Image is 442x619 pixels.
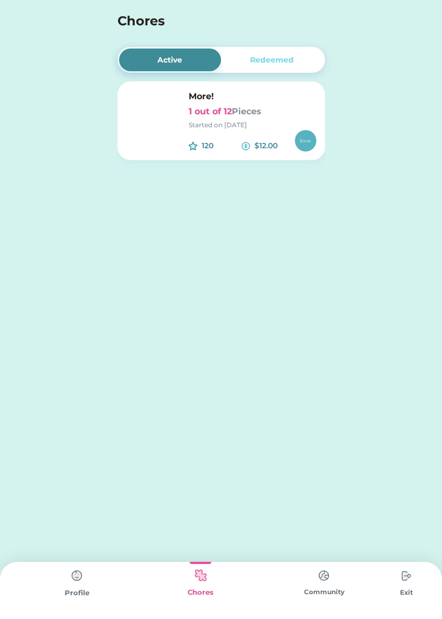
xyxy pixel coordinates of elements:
img: money-cash-dollar-coin--accounting-billing-payment-cash-coin-currency-money-finance.svg [241,142,250,150]
font: Pieces [232,106,261,116]
img: yH5BAEAAAAALAAAAAABAAEAAAIBRAA7 [126,90,180,144]
div: Community [263,587,386,597]
h4: Chores [118,11,296,31]
img: interface-favorite-star--reward-rating-rate-social-star-media-favorite-like-stars.svg [189,142,197,150]
div: Chores [139,587,262,598]
img: type%3Dchores%2C%20state%3Ddefault.svg [66,565,88,587]
h6: 1 out of 12 [189,105,316,118]
h6: More! [189,90,316,103]
div: Exit [386,588,427,597]
div: Redeemed [250,54,294,66]
div: Started on [DATE] [189,120,316,130]
div: Profile [15,588,139,599]
div: Active [157,54,182,66]
div: 120 [202,140,242,152]
img: type%3Dkids%2C%20state%3Dselected.svg [190,565,211,586]
img: type%3Dchores%2C%20state%3Ddefault.svg [396,565,417,587]
img: type%3Dchores%2C%20state%3Ddefault.svg [313,565,335,586]
div: $12.00 [254,140,295,152]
